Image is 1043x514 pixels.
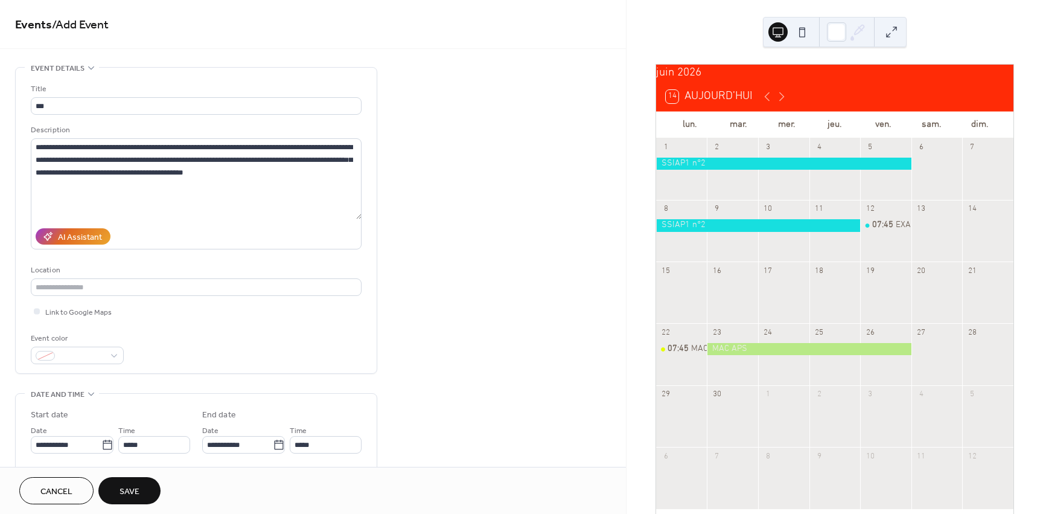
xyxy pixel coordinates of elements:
div: ven. [859,112,907,138]
div: juin 2026 [656,65,1013,82]
div: SSIAP1 n°2 [656,219,860,231]
span: Time [118,425,135,437]
div: 3 [762,142,773,153]
div: 21 [967,266,978,277]
div: 10 [864,451,875,462]
div: Title [31,83,359,95]
div: 9 [814,451,825,462]
div: 16 [712,266,722,277]
div: 24 [762,328,773,339]
div: 20 [916,266,927,277]
div: MAC SST [691,343,726,355]
div: MAC SST [656,343,707,355]
span: Cancel [40,486,72,498]
div: 6 [660,451,671,462]
span: 07:45 [872,219,896,231]
div: 18 [814,266,825,277]
div: lun. [666,112,714,138]
div: Description [31,124,359,137]
div: 14 [967,204,978,215]
div: EXAMEN SSIAP1 [896,219,958,231]
div: 9 [712,204,722,215]
div: SSIAP1 n°2 [656,158,911,170]
div: 27 [916,328,927,339]
button: Cancel [19,477,94,504]
div: dim. [955,112,1004,138]
span: / Add Event [52,13,109,37]
div: 8 [762,451,773,462]
div: 13 [916,204,927,215]
div: MAC APS [707,343,911,355]
div: 12 [967,451,978,462]
div: 7 [967,142,978,153]
div: 30 [712,390,722,400]
div: 26 [864,328,875,339]
span: Link to Google Maps [45,306,112,319]
div: 1 [660,142,671,153]
div: sam. [907,112,955,138]
div: 6 [916,142,927,153]
div: 15 [660,266,671,277]
div: 29 [660,390,671,400]
div: 22 [660,328,671,339]
div: mar. [714,112,762,138]
div: Location [31,264,359,277]
div: Event color [31,332,121,345]
div: mer. [762,112,811,138]
span: Event details [31,62,85,75]
div: 17 [762,266,773,277]
div: 4 [814,142,825,153]
div: jeu. [811,112,859,138]
div: 3 [864,390,875,400]
div: AI Assistant [58,231,102,244]
div: 2 [814,390,825,400]
button: 14Aujourd'hui [662,87,758,106]
div: 11 [916,451,927,462]
div: 19 [864,266,875,277]
span: 07:45 [668,343,691,355]
div: Start date [31,409,68,422]
div: 23 [712,328,722,339]
div: 4 [916,390,927,400]
div: 5 [864,142,875,153]
div: 25 [814,328,825,339]
div: 12 [864,204,875,215]
div: 5 [967,390,978,400]
div: 10 [762,204,773,215]
span: Date [31,425,47,437]
button: AI Assistant [36,228,110,245]
div: 2 [712,142,722,153]
div: 11 [814,204,825,215]
div: 1 [762,390,773,400]
div: End date [202,409,236,422]
span: Save [120,486,139,498]
div: 28 [967,328,978,339]
span: Time [290,425,307,437]
span: Date and time [31,388,85,401]
div: 7 [712,451,722,462]
a: Events [15,13,52,37]
div: EXAMEN SSIAP1 [860,219,911,231]
button: Save [98,477,161,504]
span: Date [202,425,218,437]
div: 8 [660,204,671,215]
